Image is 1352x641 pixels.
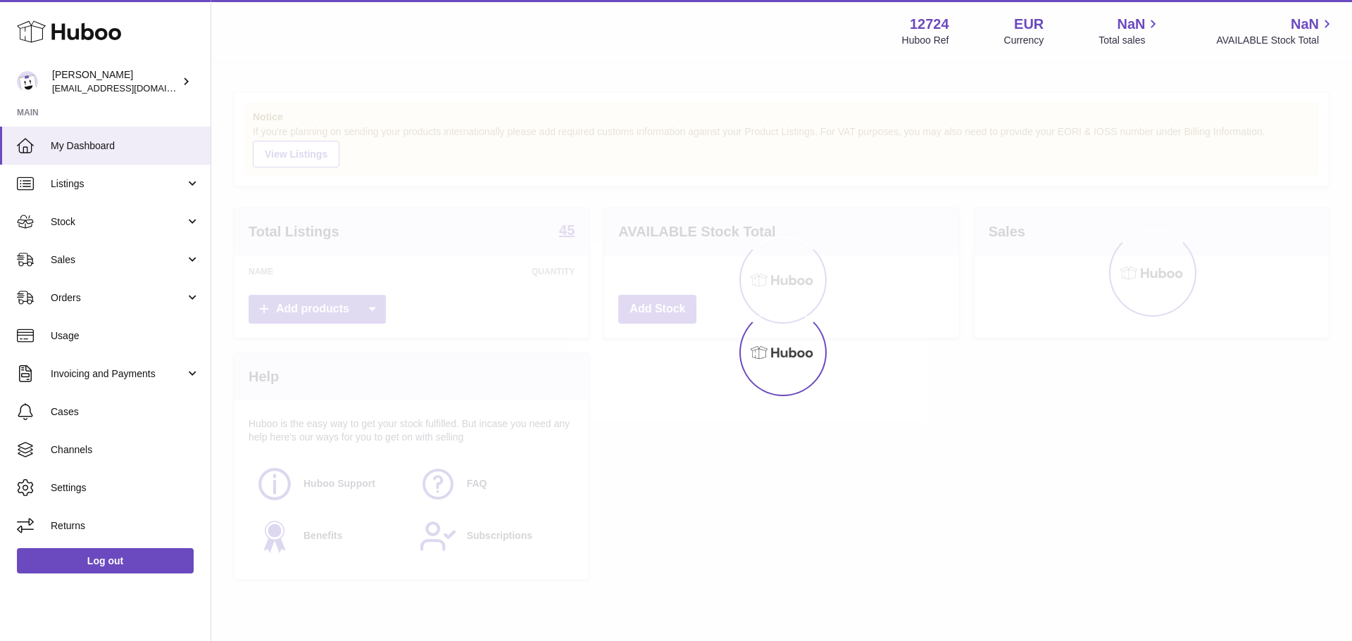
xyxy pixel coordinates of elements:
span: Invoicing and Payments [51,367,185,381]
span: My Dashboard [51,139,200,153]
span: Returns [51,519,200,533]
span: Sales [51,253,185,267]
span: Usage [51,329,200,343]
span: Listings [51,177,185,191]
strong: 12724 [910,15,949,34]
a: Log out [17,548,194,573]
div: [PERSON_NAME] [52,68,179,95]
strong: EUR [1014,15,1044,34]
div: Huboo Ref [902,34,949,47]
span: Stock [51,215,185,229]
div: Currency [1004,34,1044,47]
span: Orders [51,291,185,305]
a: NaN Total sales [1098,15,1161,47]
span: Total sales [1098,34,1161,47]
span: NaN [1117,15,1145,34]
img: internalAdmin-12724@internal.huboo.com [17,71,38,92]
span: Cases [51,405,200,419]
span: [EMAIL_ADDRESS][DOMAIN_NAME] [52,82,207,94]
span: AVAILABLE Stock Total [1216,34,1335,47]
a: NaN AVAILABLE Stock Total [1216,15,1335,47]
span: Settings [51,481,200,495]
span: Channels [51,443,200,457]
span: NaN [1291,15,1319,34]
